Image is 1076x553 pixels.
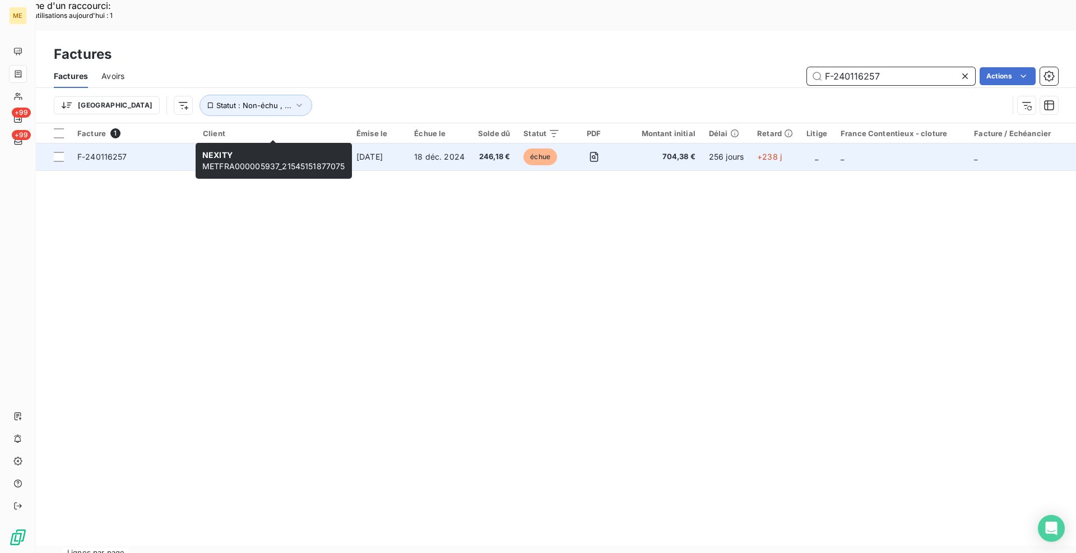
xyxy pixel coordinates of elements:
td: 256 jours [702,143,750,170]
div: Délai [709,129,744,138]
div: Retard [757,129,793,138]
div: Échue le [414,129,465,138]
span: +238 j [757,152,782,161]
td: 18 déc. 2024 [407,143,471,170]
span: METFRA000005937_21545151877075 [202,150,345,171]
span: 704,38 € [628,151,695,162]
a: +99 [9,132,26,150]
span: 246,18 € [478,151,510,162]
div: Montant initial [628,129,695,138]
span: +99 [12,108,31,118]
div: Client [203,129,343,138]
span: NEXITY [202,150,233,160]
a: +99 [9,110,26,128]
div: Solde dû [478,129,510,138]
button: [GEOGRAPHIC_DATA] [54,96,160,114]
h3: Factures [54,44,112,64]
div: Litige [806,129,827,138]
span: +99 [12,130,31,140]
span: Factures [54,71,88,82]
span: F-240116257 [77,152,127,161]
div: Statut [523,129,560,138]
span: _ [841,152,844,161]
button: Statut : Non-échu , ... [200,95,312,116]
td: [DATE] [350,143,407,170]
div: PDF [573,129,614,138]
div: Open Intercom Messenger [1038,515,1065,542]
span: échue [523,148,557,165]
span: 1 [110,128,120,138]
span: _ [815,152,818,161]
button: Actions [980,67,1036,85]
span: Statut : Non-échu , ... [216,101,291,110]
input: Rechercher [807,67,975,85]
div: France Contentieux - cloture [841,129,961,138]
div: Émise le [356,129,401,138]
span: _ [974,152,977,161]
img: Logo LeanPay [9,528,27,546]
span: Facture [77,129,106,138]
span: Avoirs [101,71,124,82]
div: Facture / Echéancier [974,129,1064,138]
